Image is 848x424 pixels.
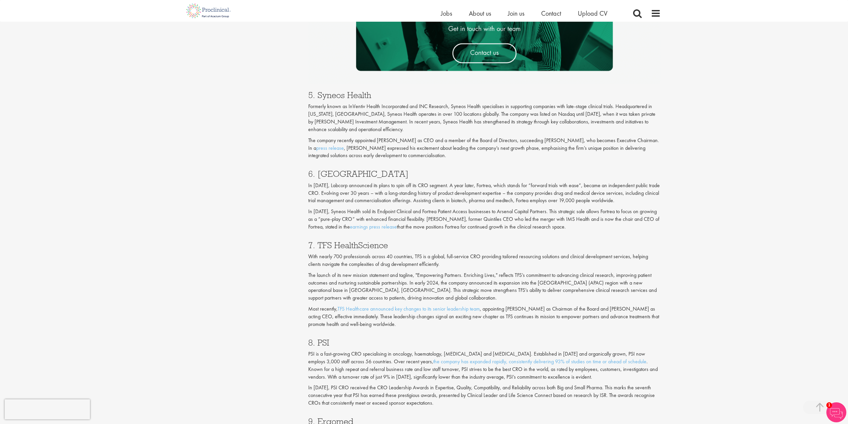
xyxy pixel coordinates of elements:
[308,338,661,347] h3: 8. PSI
[308,169,661,178] h3: 6. [GEOGRAPHIC_DATA]
[308,103,661,133] p: Formerly known as InVentiv Health Incorporated and INC Research, Syneos Health specialises in sup...
[826,402,846,422] img: Chatbot
[508,9,524,18] a: Join us
[308,384,661,407] p: In [DATE], PSI CRO received the CRO Leadership Awards in Expertise, Quality, Compatibility, and R...
[316,144,344,151] a: press release
[308,272,661,302] p: The launch of its new mission statement and tagline, "Empowering Partners. Enriching Lives," refl...
[433,358,646,365] a: the company has expanded rapidly, consistently delivering 93% of studies on time or ahead of sche...
[578,9,607,18] a: Upload CV
[308,241,661,250] h3: 7. TFS HealthScience
[308,91,661,99] h3: 5. Syneos Health
[541,9,561,18] a: Contact
[338,305,480,312] a: TFS Healthcare announced key changes to its senior leadership team
[350,223,397,230] a: earnings press release
[308,350,661,381] p: PSI is a fast-growing CRO specialising in oncology, haematology, [MEDICAL_DATA] and [MEDICAL_DATA...
[5,399,90,419] iframe: reCAPTCHA
[308,208,661,231] p: In [DATE], Syneos Health sold its Endpoint Clinical and Fortrea Patient Access businesses to Arse...
[469,9,491,18] a: About us
[826,402,832,408] span: 1
[308,182,661,205] p: In [DATE], Labcorp announced its plans to spin off its CRO segment. A year later, Fortrea, which ...
[308,305,661,328] p: Most recently, , appointing [PERSON_NAME] as Chairman of the Board and [PERSON_NAME] as acting CE...
[441,9,452,18] a: Jobs
[308,253,661,268] p: With nearly 700 professionals across 40 countries, TFS is a global, full-service CRO providing ta...
[308,137,661,160] p: The company recently appointed [PERSON_NAME] as CEO and a member of the Board of Directors, succe...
